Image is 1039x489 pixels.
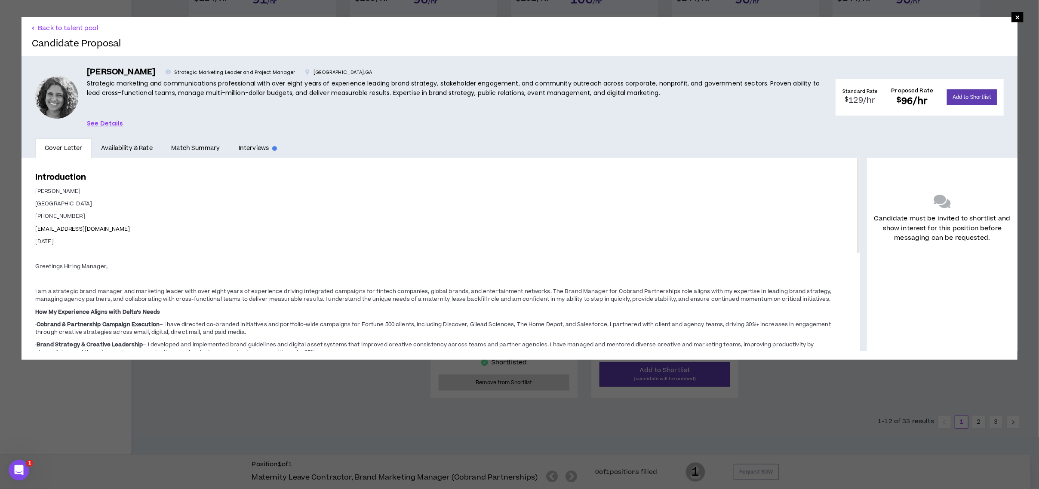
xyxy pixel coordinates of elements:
span: · [35,341,37,348]
a: [EMAIL_ADDRESS][DOMAIN_NAME] [35,225,130,233]
a: Interviews [229,138,286,158]
span: 1 [26,460,33,467]
p: Strategic marketing and communications professional with over eight years of experience leading b... [87,79,822,98]
strong: How My Experience Aligns with Delta’s Needs [35,308,160,316]
strong: Cobrand & Partnership Campaign Execution [37,321,160,328]
sup: $ [845,95,848,104]
p: Candidate must be invited to shortlist and show interest for this position before messaging can b... [874,214,1011,243]
span: [PERSON_NAME] [35,187,81,195]
span: Greetings Hiring Manager, [35,263,108,270]
a: See Details [87,119,123,128]
p: [GEOGRAPHIC_DATA] , GA [306,69,372,76]
span: [DATE] [35,238,54,245]
h2: 96 /hr [891,95,934,108]
iframe: Intercom live chat [9,460,29,480]
span: – I have directed co-branded initiatives and portfolio-wide campaigns for Fortune 500 clients, in... [35,321,831,336]
span: [GEOGRAPHIC_DATA] [35,200,92,208]
a: Match Summary [162,138,229,158]
a: Availability & Rate [92,138,162,158]
h4: Standard Rate [842,88,877,95]
button: Add to Shortlist [947,89,997,105]
div: Christina S. [35,76,78,119]
strong: Brand Strategy & Creative Leadership [37,341,143,348]
span: 129 /hr [849,95,876,106]
span: I am a strategic brand manager and marketing leader with over eight years of experience driving i... [35,287,832,303]
span: – I developed and implemented brand guidelines and digital asset systems that improved creative c... [35,341,814,356]
h3: Introduction [35,171,846,183]
h4: Proposed Rate [891,87,934,95]
h2: Candidate Proposal [32,39,121,49]
span: · [35,321,37,328]
sup: $ [897,95,901,105]
button: Back to talent pool [32,24,98,32]
h5: [PERSON_NAME] [87,66,155,79]
p: Strategic Marketing Leader and Project Manager [166,69,295,76]
a: Cover Letter [35,138,92,158]
span: [PHONE_NUMBER] [35,212,85,220]
span: × [1015,12,1020,22]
